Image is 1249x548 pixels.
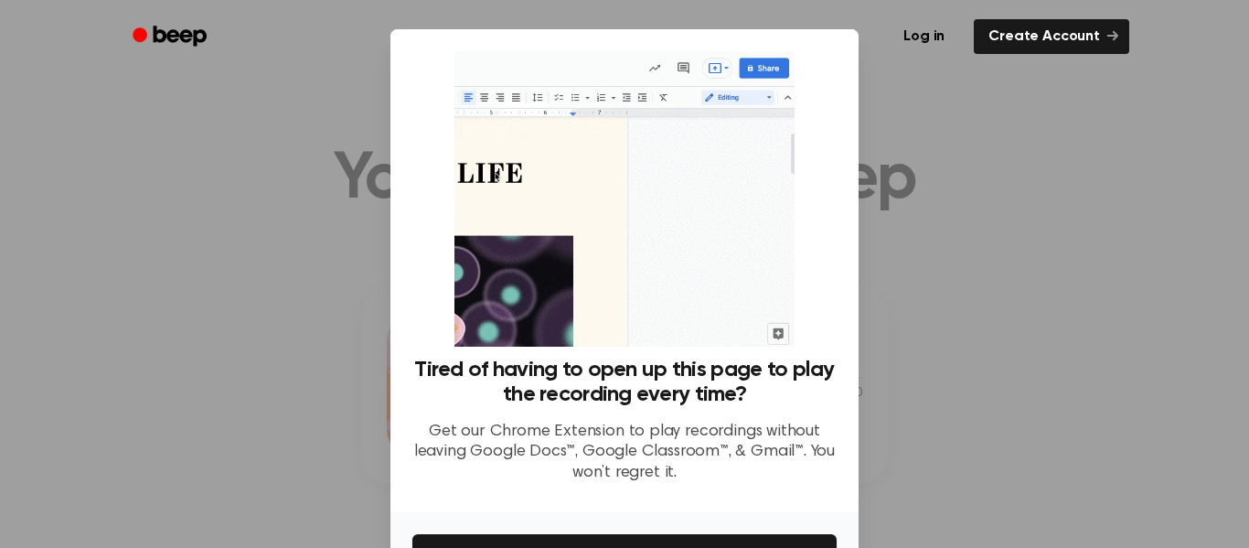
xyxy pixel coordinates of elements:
[974,19,1129,54] a: Create Account
[454,51,794,347] img: Beep extension in action
[885,16,963,58] a: Log in
[412,422,837,484] p: Get our Chrome Extension to play recordings without leaving Google Docs™, Google Classroom™, & Gm...
[412,358,837,407] h3: Tired of having to open up this page to play the recording every time?
[120,19,223,55] a: Beep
